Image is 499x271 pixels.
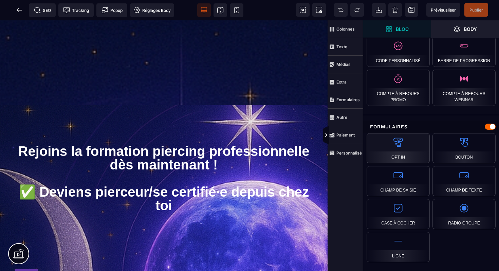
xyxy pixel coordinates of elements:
[34,7,51,14] span: SEO
[432,199,496,229] div: Radio Groupe
[426,3,460,17] span: Aperçu
[214,3,227,17] span: Voir tablette
[328,38,363,56] span: Texte
[432,37,496,67] div: Barre de progression
[432,70,496,106] div: Compte à rebours webinar
[133,7,171,14] span: Réglages Body
[432,133,496,163] div: Bouton
[363,125,370,146] span: Afficher les vues
[328,144,363,162] span: Personnalisé
[58,3,94,17] span: Code de suivi
[367,199,430,229] div: Case à cocher
[431,20,499,38] span: Ouvrir les calques
[328,91,363,109] span: Formulaires
[350,3,364,17] span: Rétablir
[396,26,409,32] strong: Bloc
[334,3,348,17] span: Défaire
[197,3,211,17] span: Voir bureau
[367,37,430,67] div: Code personnalisé
[405,3,418,17] span: Enregistrer
[328,56,363,73] span: Médias
[363,121,499,133] div: Formulaires
[101,7,123,14] span: Popup
[328,126,363,144] span: Paiement
[63,7,89,14] span: Tracking
[336,132,355,138] strong: Paiement
[328,20,363,38] span: Colonnes
[464,26,477,32] strong: Body
[336,26,355,32] strong: Colonnes
[13,3,26,17] span: Retour
[431,7,456,13] span: Prévisualiser
[336,44,347,49] strong: Texte
[367,232,430,262] div: Ligne
[367,133,430,163] div: Opt In
[367,166,430,196] div: Champ de saisie
[336,62,351,67] strong: Médias
[230,3,243,17] span: Voir mobile
[130,3,174,17] span: Favicon
[432,166,496,196] div: Champ de texte
[336,97,360,102] strong: Formulaires
[336,79,347,85] strong: Extra
[328,73,363,91] span: Extra
[328,109,363,126] span: Autre
[29,3,56,17] span: Métadata SEO
[312,3,326,17] span: Capture d'écran
[367,70,430,106] div: Compte à rebours promo
[469,7,483,13] span: Publier
[336,150,362,156] strong: Personnalisé
[388,3,402,17] span: Nettoyage
[363,20,431,38] span: Ouvrir les blocs
[96,3,127,17] span: Créer une alerte modale
[336,115,347,120] strong: Autre
[15,121,312,192] text: Rejoins la formation piercing professionnelle dès maintenant ! ✅ Deviens pierceur/se certifié·e d...
[372,3,386,17] span: Importer
[464,3,488,17] span: Enregistrer le contenu
[296,3,310,17] span: Voir les composants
